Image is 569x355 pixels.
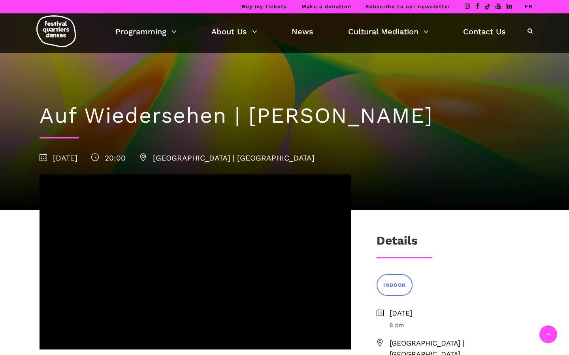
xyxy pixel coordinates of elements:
h1: Auf Wiedersehen | [PERSON_NAME] [40,103,529,129]
span: 20:00 [91,153,126,163]
a: FR [525,4,533,9]
h3: Details [377,234,418,253]
img: logo-fqd-med [36,15,76,47]
a: Contact Us [463,25,506,38]
span: [GEOGRAPHIC_DATA] | [GEOGRAPHIC_DATA] [139,153,315,163]
a: About Us [211,25,257,38]
a: Cultural Mediation [348,25,429,38]
span: [DATE] [390,308,529,319]
span: [DATE] [40,153,77,163]
span: 8 pm [390,321,529,329]
a: Buy my tickets [242,4,287,9]
a: Subscribe to our newsletter [366,4,450,9]
a: Make a donation [301,4,352,9]
a: News [292,25,313,38]
a: Programming [115,25,177,38]
span: INDOOR [383,281,406,290]
a: INDOOR [377,274,413,296]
